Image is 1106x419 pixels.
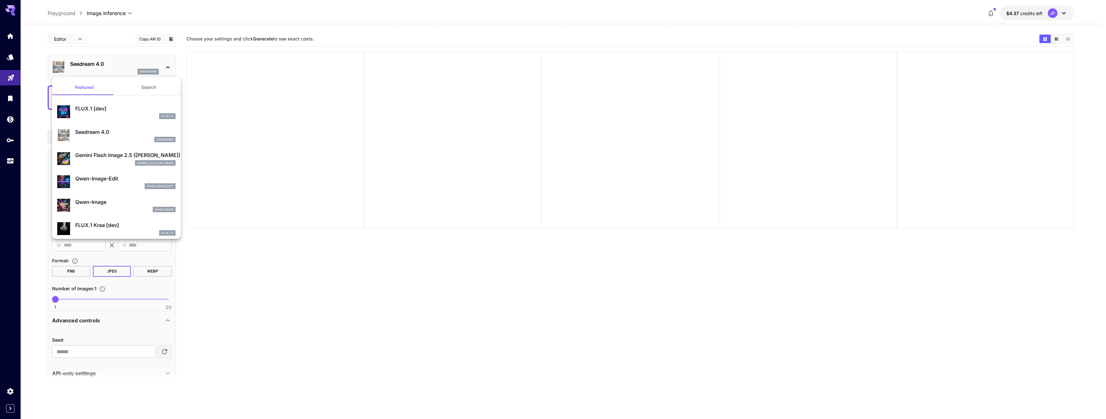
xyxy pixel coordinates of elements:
[75,128,176,136] p: Seedream 4.0
[57,102,176,122] div: FLUX.1 [dev]FLUX.1 D
[161,114,174,118] p: FLUX.1 D
[75,221,176,229] p: FLUX.1 Krea [dev]
[52,80,116,95] button: Featured
[137,161,174,165] p: gemini_2_5_flash_image
[147,184,174,188] p: qwen_image_edit
[57,219,176,238] div: FLUX.1 Krea [dev]FLUX.1 D
[75,151,176,159] p: Gemini Flash Image 2.5 ([PERSON_NAME])
[75,198,176,206] p: Qwen-Image
[57,196,176,215] div: Qwen-ImageQwen Image
[156,137,174,142] p: seedream4
[161,231,174,235] p: FLUX.1 D
[116,80,181,95] button: Search
[75,105,176,112] p: FLUX.1 [dev]
[57,149,176,168] div: Gemini Flash Image 2.5 ([PERSON_NAME])gemini_2_5_flash_image
[57,126,176,145] div: Seedream 4.0seedream4
[75,175,176,182] p: Qwen-Image-Edit
[155,207,174,212] p: Qwen Image
[57,172,176,192] div: Qwen-Image-Editqwen_image_edit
